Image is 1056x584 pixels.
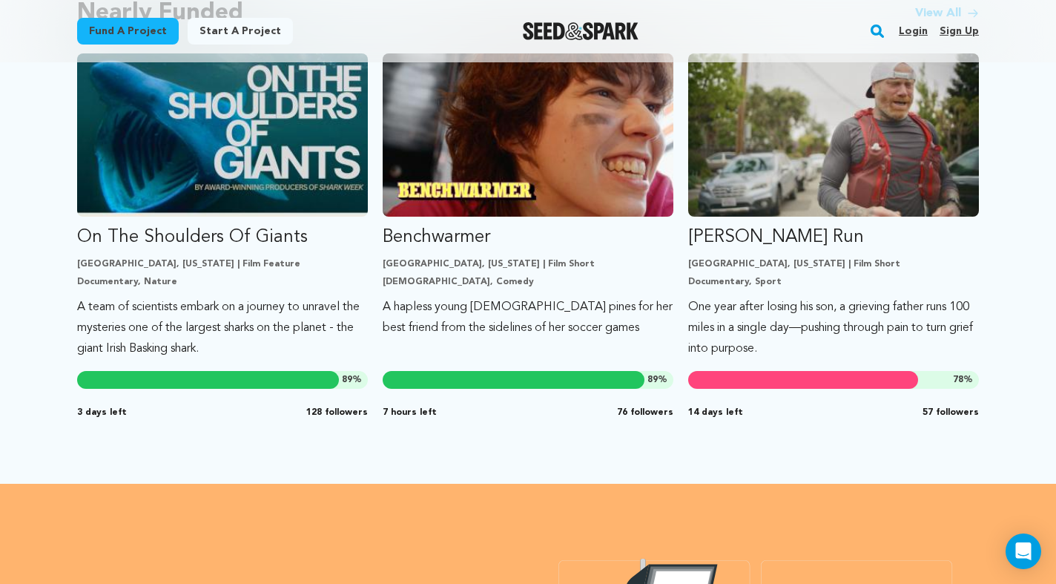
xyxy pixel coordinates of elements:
a: Fund Ryan’s Run [688,53,979,359]
span: 3 days left [77,407,127,419]
p: A hapless young [DEMOGRAPHIC_DATA] pines for her best friend from the sidelines of her soccer games [383,297,673,338]
span: % [342,374,362,386]
img: Seed&Spark Logo Dark Mode [523,22,639,40]
p: [GEOGRAPHIC_DATA], [US_STATE] | Film Feature [77,258,368,270]
span: % [647,374,667,386]
span: 76 followers [617,407,673,419]
p: One year after losing his son, a grieving father runs 100 miles in a single day—pushing through p... [688,297,979,359]
p: Documentary, Nature [77,276,368,288]
span: 89 [647,375,658,384]
p: Benchwarmer [383,226,673,249]
p: [GEOGRAPHIC_DATA], [US_STATE] | Film Short [688,258,979,270]
span: % [953,374,973,386]
span: 89 [342,375,352,384]
p: Documentary, Sport [688,276,979,288]
a: Fund Benchwarmer [383,53,673,338]
span: 7 hours left [383,407,437,419]
span: 57 followers [923,407,979,419]
a: Seed&Spark Homepage [523,22,639,40]
a: Sign up [940,19,979,43]
p: A team of scientists embark on a journey to unravel the mysteries one of the largest sharks on th... [77,297,368,359]
p: [GEOGRAPHIC_DATA], [US_STATE] | Film Short [383,258,673,270]
a: Login [899,19,928,43]
a: Start a project [188,18,293,45]
p: On The Shoulders Of Giants [77,226,368,249]
a: Fund a project [77,18,179,45]
div: Open Intercom Messenger [1006,534,1041,569]
p: [PERSON_NAME] Run [688,226,979,249]
span: 78 [953,375,963,384]
span: 14 days left [688,407,743,419]
a: Fund On The Shoulders Of Giants [77,53,368,359]
span: 128 followers [306,407,368,419]
p: [DEMOGRAPHIC_DATA], Comedy [383,276,673,288]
